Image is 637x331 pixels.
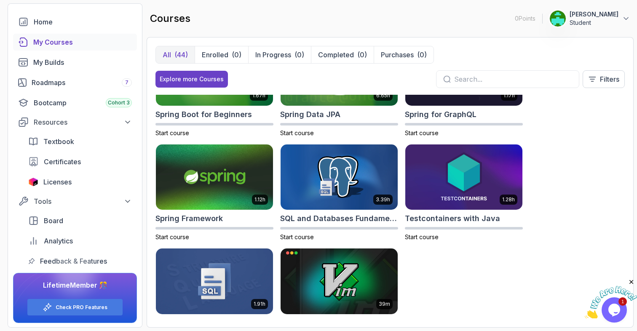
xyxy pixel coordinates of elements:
[454,74,572,84] input: Search...
[13,194,137,209] button: Tools
[23,133,137,150] a: textbook
[374,46,434,63] button: Purchases(0)
[23,232,137,249] a: analytics
[44,157,81,167] span: Certificates
[294,50,304,60] div: (0)
[23,212,137,229] a: board
[318,50,354,60] p: Completed
[252,92,265,99] p: 1.67h
[570,10,618,19] p: [PERSON_NAME]
[13,13,137,30] a: home
[160,75,224,83] div: Explore more Courses
[27,299,123,316] button: Check PRO Features
[280,213,398,224] h2: SQL and Databases Fundamentals
[405,213,500,224] h2: Testcontainers with Java
[34,117,132,127] div: Resources
[280,317,335,329] h2: VIM Essentials
[281,248,398,314] img: VIM Essentials card
[281,144,398,210] img: SQL and Databases Fundamentals card
[585,278,637,318] iframe: chat widget
[125,79,128,86] span: 7
[174,50,188,60] div: (44)
[405,233,439,240] span: Start course
[33,37,132,47] div: My Courses
[381,50,414,60] p: Purchases
[248,46,311,63] button: In Progress(0)
[28,178,38,186] img: jetbrains icon
[515,14,535,23] p: 0 Points
[33,57,132,67] div: My Builds
[155,109,252,120] h2: Spring Boot for Beginners
[195,46,248,63] button: Enrolled(0)
[570,19,618,27] p: Student
[150,12,190,25] h2: courses
[405,144,522,210] img: Testcontainers with Java card
[40,256,107,266] span: Feedback & Features
[376,196,390,203] p: 3.39h
[155,233,189,240] span: Start course
[34,98,132,108] div: Bootcamp
[600,74,619,84] p: Filters
[255,50,291,60] p: In Progress
[13,115,137,130] button: Resources
[417,50,427,60] div: (0)
[13,94,137,111] a: bootcamp
[44,216,63,226] span: Board
[34,17,132,27] div: Home
[550,11,566,27] img: user profile image
[232,50,241,60] div: (0)
[156,46,195,63] button: All(44)
[405,129,439,136] span: Start course
[405,109,476,120] h2: Spring for GraphQL
[156,144,273,210] img: Spring Framework card
[254,301,265,307] p: 1.91h
[155,317,273,329] h2: Up and Running with SQL and Databases
[502,196,515,203] p: 1.28h
[56,304,107,311] a: Check PRO Features
[202,50,228,60] p: Enrolled
[43,177,72,187] span: Licenses
[254,196,265,203] p: 1.12h
[34,196,132,206] div: Tools
[311,46,374,63] button: Completed(0)
[13,54,137,71] a: builds
[357,50,367,60] div: (0)
[155,213,223,224] h2: Spring Framework
[44,236,73,246] span: Analytics
[13,34,137,51] a: courses
[155,129,189,136] span: Start course
[379,301,390,307] p: 39m
[156,248,273,314] img: Up and Running with SQL and Databases card
[108,99,130,106] span: Cohort 3
[23,153,137,170] a: certificates
[13,74,137,91] a: roadmaps
[32,77,132,88] div: Roadmaps
[163,50,171,60] p: All
[503,92,515,99] p: 1.17h
[155,71,228,88] button: Explore more Courses
[280,129,314,136] span: Start course
[549,10,630,27] button: user profile image[PERSON_NAME]Student
[280,233,314,240] span: Start course
[43,136,74,147] span: Textbook
[23,174,137,190] a: licenses
[583,70,625,88] button: Filters
[376,92,390,99] p: 6.65h
[23,253,137,270] a: feedback
[280,109,340,120] h2: Spring Data JPA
